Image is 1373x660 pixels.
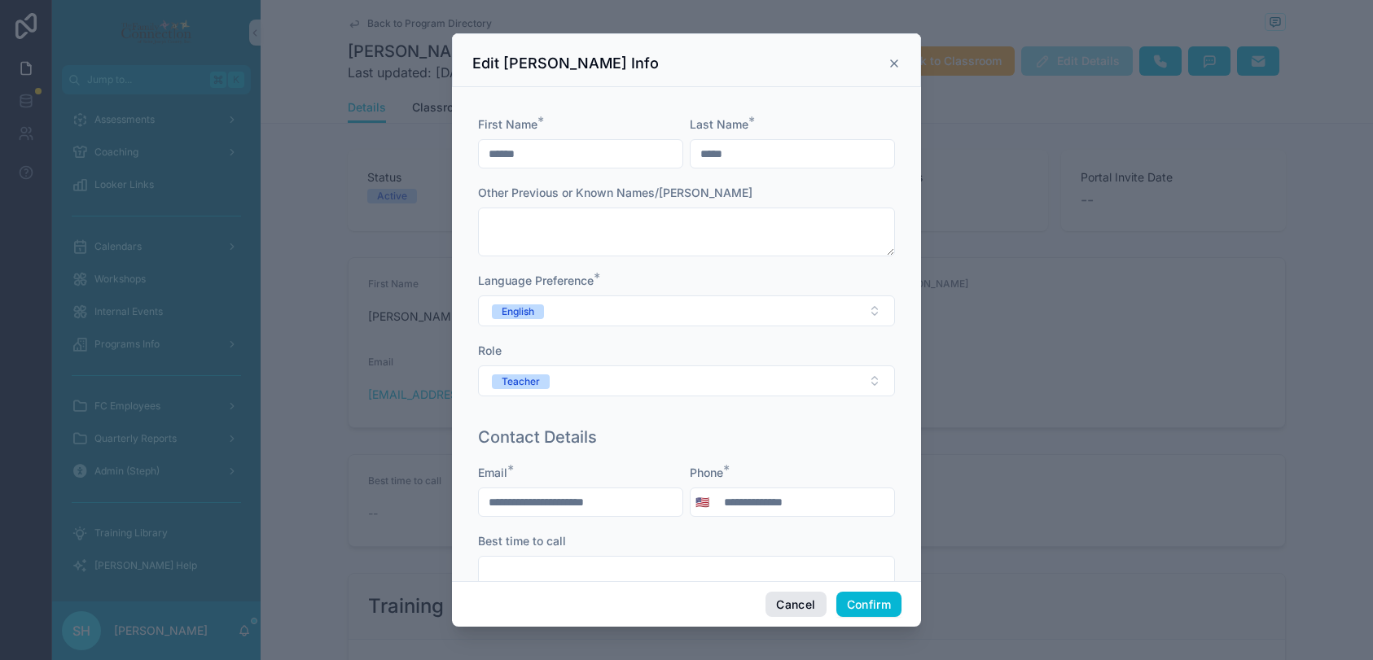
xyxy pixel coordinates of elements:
[690,465,723,479] span: Phone
[478,426,597,448] h1: Contact Details
[502,304,534,319] div: English
[472,54,659,73] h3: Edit [PERSON_NAME] Info
[765,592,826,618] button: Cancel
[478,343,502,357] span: Role
[478,295,895,326] button: Select Button
[478,365,895,396] button: Select Button
[691,487,714,517] button: Select Button
[478,534,566,548] span: Best time to call
[695,494,709,510] span: 🇺🇸
[478,465,507,479] span: Email
[478,273,594,287] span: Language Preference
[478,186,752,199] span: Other Previous or Known Names/[PERSON_NAME]
[478,117,537,131] span: First Name
[836,592,901,618] button: Confirm
[690,117,748,131] span: Last Name
[502,374,540,389] div: Teacher
[492,373,550,389] button: Unselect TEACHER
